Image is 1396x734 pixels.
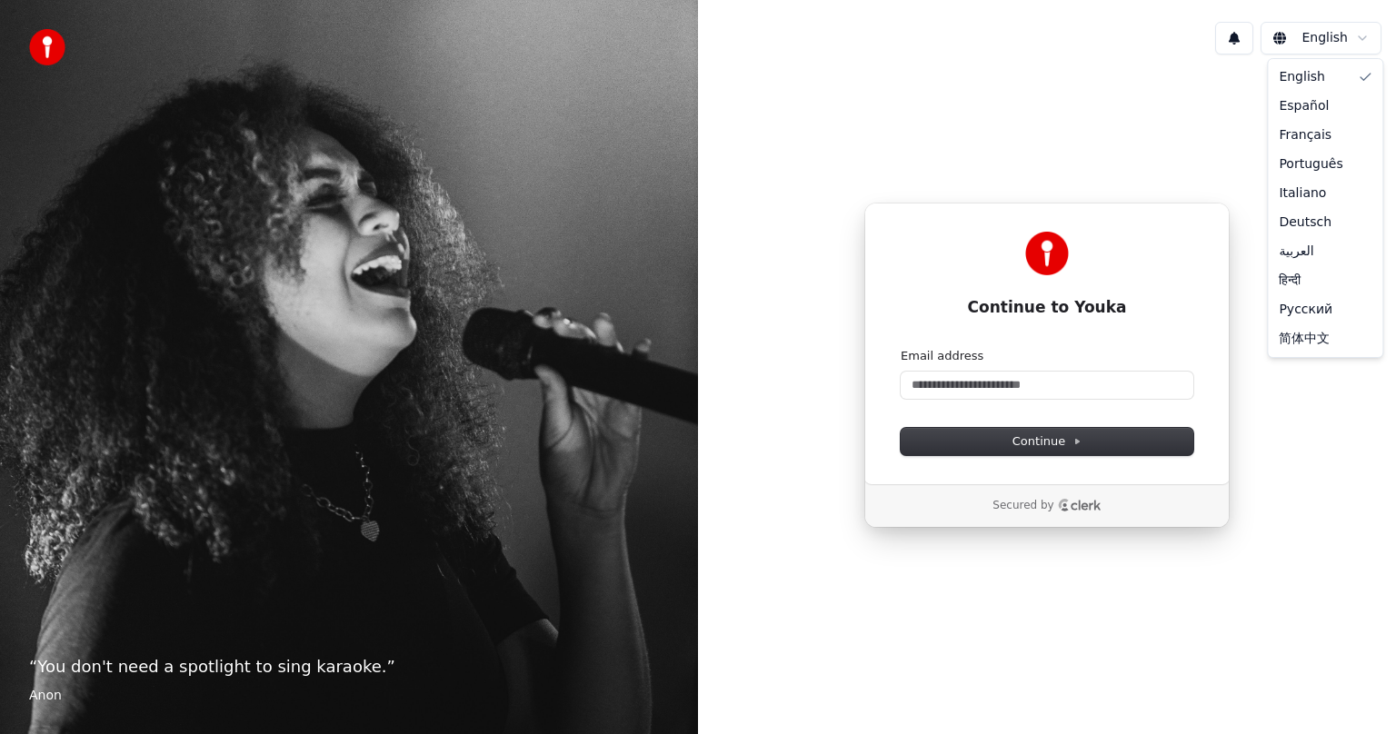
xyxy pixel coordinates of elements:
span: Français [1279,126,1331,144]
span: Deutsch [1279,213,1331,232]
span: العربية [1279,243,1313,261]
span: Português [1279,155,1342,174]
span: 简体中文 [1279,330,1330,348]
span: हिन्दी [1279,272,1301,290]
span: English [1279,68,1325,86]
span: Italiano [1279,184,1326,203]
span: Русский [1279,301,1332,319]
span: Español [1279,97,1329,115]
